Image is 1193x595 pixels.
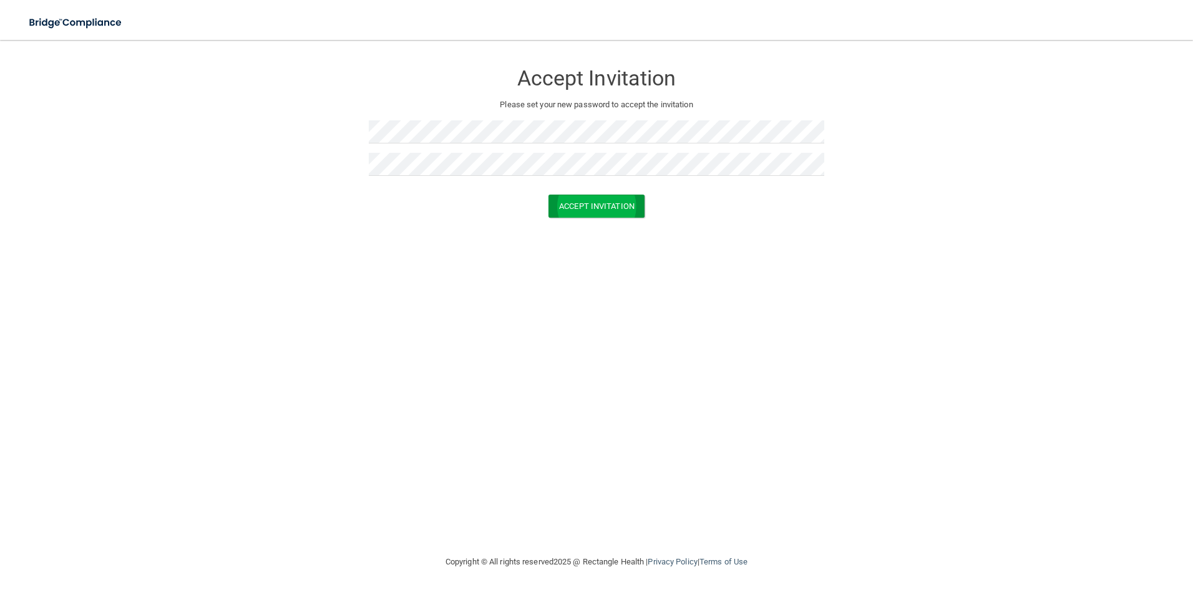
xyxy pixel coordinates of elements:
p: Please set your new password to accept the invitation [378,97,815,112]
iframe: Drift Widget Chat Controller [977,506,1178,556]
h3: Accept Invitation [369,67,824,90]
a: Privacy Policy [648,557,697,566]
div: Copyright © All rights reserved 2025 @ Rectangle Health | | [369,542,824,582]
a: Terms of Use [699,557,747,566]
button: Accept Invitation [548,195,645,218]
img: bridge_compliance_login_screen.278c3ca4.svg [19,10,134,36]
